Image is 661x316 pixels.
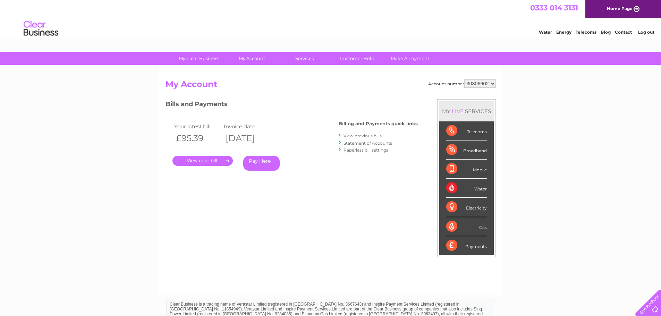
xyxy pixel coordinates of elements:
[243,156,280,171] a: Pay Here
[166,79,496,93] h2: My Account
[222,122,272,131] td: Invoice date
[638,29,654,35] a: Log out
[539,29,552,35] a: Water
[381,52,439,65] a: Make A Payment
[170,52,228,65] a: My Clear Business
[223,52,280,65] a: My Account
[344,147,388,153] a: Paperless bill settings
[339,121,418,126] h4: Billing and Payments quick links
[576,29,596,35] a: Telecoms
[172,156,233,166] a: .
[556,29,571,35] a: Energy
[428,79,496,88] div: Account number
[167,4,495,34] div: Clear Business is a trading name of Verastar Limited (registered in [GEOGRAPHIC_DATA] No. 3667643...
[344,133,382,138] a: View previous bills
[172,122,222,131] td: Your latest bill
[446,160,487,179] div: Mobile
[172,131,222,145] th: £95.39
[446,217,487,236] div: Gas
[446,121,487,140] div: Telecoms
[601,29,611,35] a: Blog
[166,99,418,111] h3: Bills and Payments
[530,3,578,12] a: 0333 014 3131
[446,198,487,217] div: Electricity
[23,18,59,39] img: logo.png
[344,140,392,146] a: Statement of Accounts
[446,140,487,160] div: Broadband
[446,179,487,198] div: Water
[615,29,632,35] a: Contact
[222,131,272,145] th: [DATE]
[450,108,465,114] div: LIVE
[446,236,487,255] div: Payments
[329,52,386,65] a: Customer Help
[276,52,333,65] a: Services
[439,101,494,121] div: MY SERVICES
